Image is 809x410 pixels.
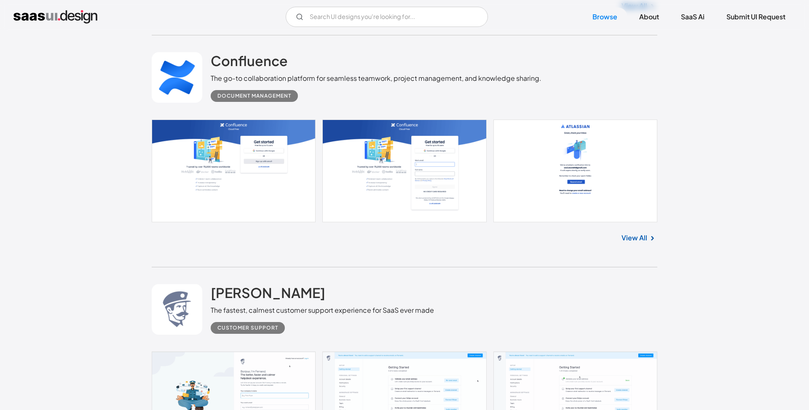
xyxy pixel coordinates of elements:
[286,7,488,27] input: Search UI designs you're looking for...
[217,323,278,333] div: Customer Support
[211,73,541,83] div: The go-to collaboration platform for seamless teamwork, project management, and knowledge sharing.
[211,284,325,301] h2: [PERSON_NAME]
[211,52,288,69] h2: Confluence
[621,233,647,243] a: View All
[582,8,627,26] a: Browse
[629,8,669,26] a: About
[671,8,715,26] a: SaaS Ai
[211,284,325,305] a: [PERSON_NAME]
[211,305,434,315] div: The fastest, calmest customer support experience for SaaS ever made
[13,10,97,24] a: home
[211,52,288,73] a: Confluence
[716,8,796,26] a: Submit UI Request
[286,7,488,27] form: Email Form
[217,91,291,101] div: Document Management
